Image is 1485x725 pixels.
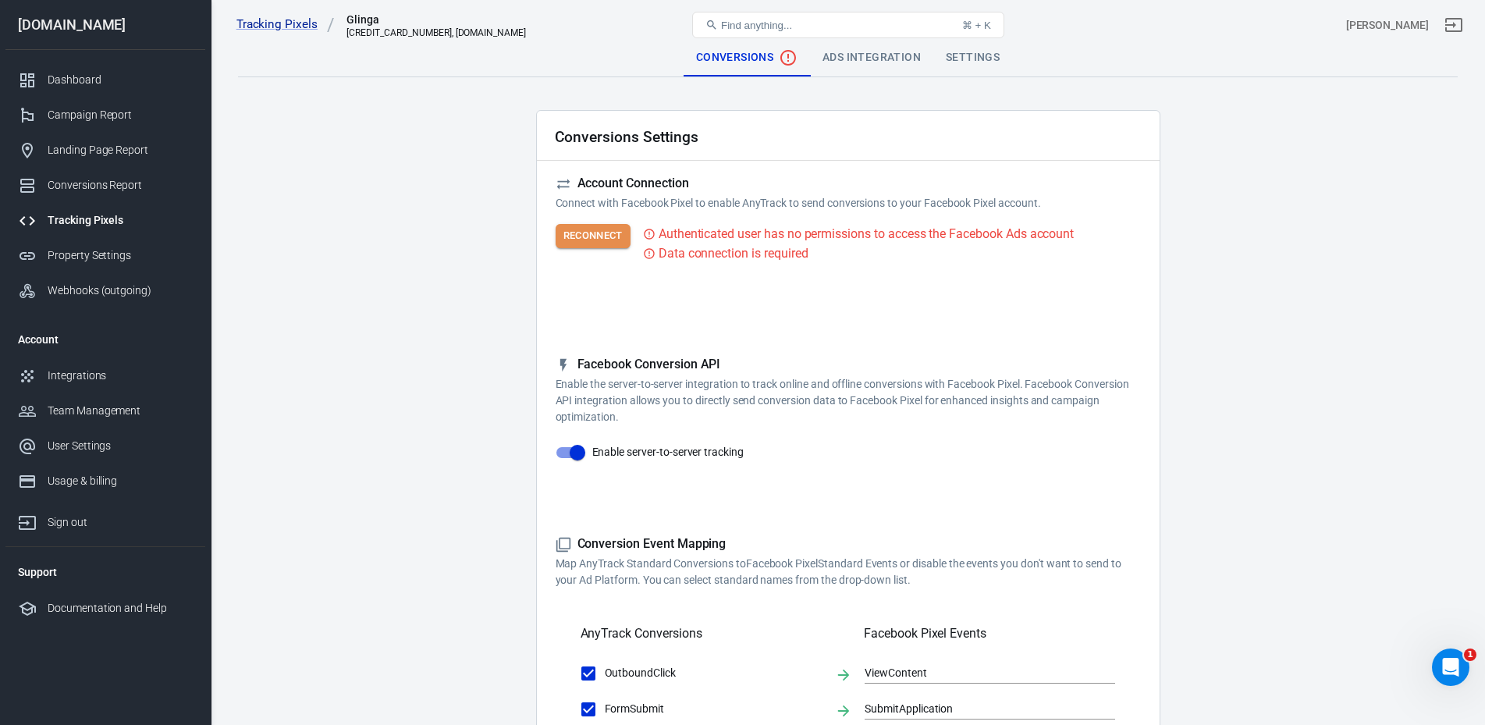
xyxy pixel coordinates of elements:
[48,283,193,299] div: Webhooks (outgoing)
[5,168,205,203] a: Conversions Report
[5,133,205,168] a: Landing Page Report
[933,39,1012,76] div: Settings
[1464,649,1476,661] span: 1
[1432,649,1469,686] iframe: Intercom live chat
[48,438,193,454] div: User Settings
[5,273,205,308] a: Webhooks (outgoing)
[5,499,205,540] a: Sign out
[5,464,205,499] a: Usage & billing
[5,321,205,358] li: Account
[5,62,205,98] a: Dashboard
[5,553,205,591] li: Support
[692,12,1004,38] button: Find anything...⌘ + K
[5,98,205,133] a: Campaign Report
[1435,6,1473,44] a: Sign out
[5,203,205,238] a: Tracking Pixels
[5,393,205,428] a: Team Management
[48,107,193,123] div: Campaign Report
[864,626,1115,641] h5: Facebook Pixel Events
[555,129,698,145] h2: Conversions Settings
[48,473,193,489] div: Usage & billing
[592,444,744,460] span: Enable server-to-server tracking
[48,368,193,384] div: Integrations
[696,48,798,67] span: Conversions
[659,224,1074,243] div: Authenticated user has no permissions to access the Facebook Ads account
[810,39,933,76] div: Ads Integration
[5,358,205,393] a: Integrations
[346,27,526,38] div: 653770187084320, casatech-es.com
[5,238,205,273] a: Property Settings
[48,212,193,229] div: Tracking Pixels
[346,12,503,27] div: Glinga
[721,20,792,31] span: Find anything...
[556,556,1141,588] p: Map AnyTrack Standard Conversions to Facebook Pixel Standard Events or disable the events you don...
[865,699,1092,719] input: Event Name
[556,357,1141,373] h5: Facebook Conversion API
[236,16,335,33] a: Tracking Pixels
[48,177,193,194] div: Conversions Report
[581,626,702,641] h5: AnyTrack Conversions
[48,247,193,264] div: Property Settings
[5,428,205,464] a: User Settings
[962,20,991,31] div: ⌘ + K
[556,224,631,248] button: Reconnect
[605,665,822,681] span: OutboundClick
[556,176,1141,192] h5: Account Connection
[1346,17,1429,34] div: Account id: VW6wEJAx
[865,663,1092,683] input: Event Name
[48,403,193,419] div: Team Management
[48,72,193,88] div: Dashboard
[659,243,808,263] div: Data connection is required
[556,376,1141,425] p: Enable the server-to-server integration to track online and offline conversions with Facebook Pix...
[48,142,193,158] div: Landing Page Report
[556,536,1141,553] h5: Conversion Event Mapping
[779,48,798,67] svg: Pixel authorization expired, click on the "Connect" button below to reconnect.
[48,600,193,617] div: Documentation and Help
[605,701,822,717] span: FormSubmit
[5,18,205,32] div: [DOMAIN_NAME]
[556,195,1141,211] p: Connect with Facebook Pixel to enable AnyTrack to send conversions to your Facebook Pixel account.
[48,514,193,531] div: Sign out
